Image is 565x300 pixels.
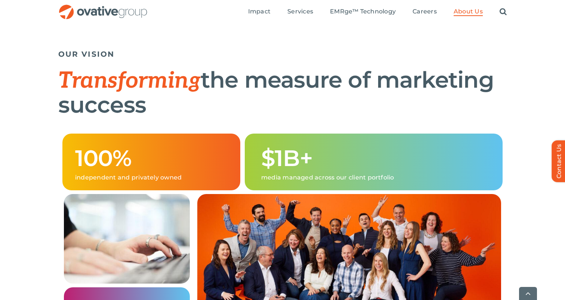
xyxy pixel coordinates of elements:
a: Search [500,8,507,16]
a: Careers [413,8,437,16]
p: media managed across our client portfolio [261,174,490,181]
p: independent and privately owned [75,174,228,181]
a: Services [287,8,313,16]
a: EMRge™ Technology [330,8,396,16]
span: About Us [454,8,483,15]
h1: the measure of marketing success [58,68,507,117]
h5: OUR VISION [58,50,507,59]
a: About Us [454,8,483,16]
h1: 100% [75,146,228,170]
img: About Us – Grid 1 [64,194,190,284]
a: OG_Full_horizontal_RGB [58,4,148,11]
a: Impact [248,8,271,16]
span: Services [287,8,313,15]
span: Careers [413,8,437,15]
h1: $1B+ [261,146,490,170]
span: Transforming [58,68,201,94]
span: Impact [248,8,271,15]
span: EMRge™ Technology [330,8,396,15]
